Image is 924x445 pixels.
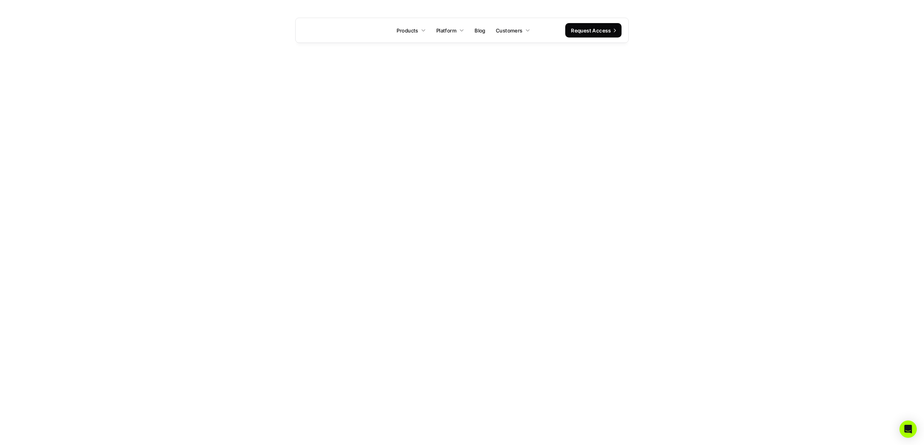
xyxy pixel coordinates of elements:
[470,24,490,37] a: Blog
[439,261,480,272] p: Back to home
[571,27,611,34] p: Request Access
[441,203,483,229] strong: 404
[436,27,457,34] p: Platform
[430,257,494,275] a: Back to home
[424,236,500,247] p: That page can't be found.
[392,24,430,37] a: Products
[496,27,523,34] p: Customers
[565,23,622,38] a: Request Access
[899,420,917,438] div: Open Intercom Messenger
[455,188,469,195] p: Oops!
[397,27,418,34] p: Products
[475,27,485,34] p: Blog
